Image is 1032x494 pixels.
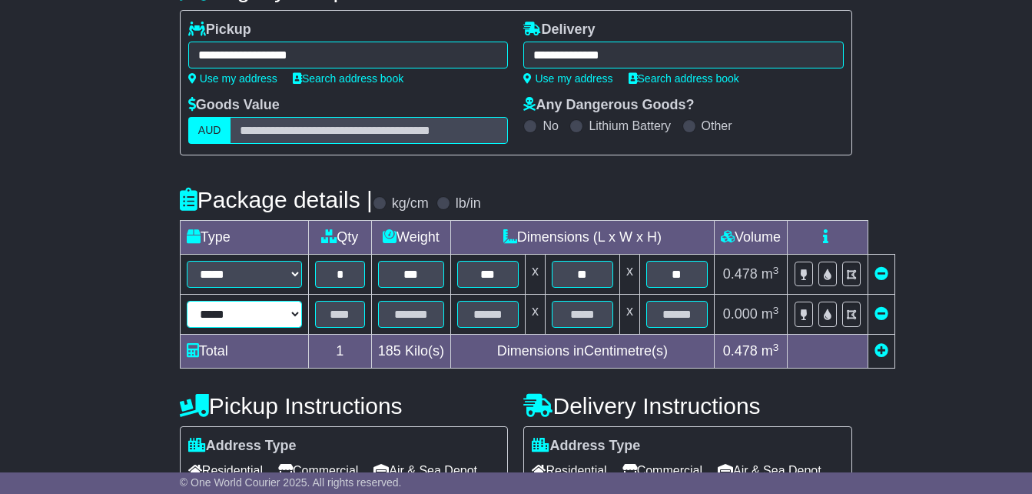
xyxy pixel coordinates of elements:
[773,342,779,353] sup: 3
[523,393,852,419] h4: Delivery Instructions
[532,438,640,455] label: Address Type
[619,255,639,295] td: x
[589,118,671,133] label: Lithium Battery
[874,266,888,282] a: Remove this item
[762,343,779,359] span: m
[773,265,779,276] sup: 3
[723,343,758,359] span: 0.478
[188,459,263,482] span: Residential
[629,72,739,85] a: Search address book
[723,266,758,282] span: 0.478
[308,335,371,369] td: 1
[525,255,545,295] td: x
[180,187,373,212] h4: Package details |
[450,221,714,255] td: Dimensions (L x W x H)
[278,459,358,482] span: Commercial
[293,72,403,85] a: Search address book
[180,335,308,369] td: Total
[188,72,277,85] a: Use my address
[180,393,509,419] h4: Pickup Instructions
[180,476,402,489] span: © One World Courier 2025. All rights reserved.
[373,459,477,482] span: Air & Sea Depot
[702,118,732,133] label: Other
[714,221,787,255] td: Volume
[532,459,606,482] span: Residential
[308,221,371,255] td: Qty
[188,117,231,144] label: AUD
[523,97,694,114] label: Any Dangerous Goods?
[188,438,297,455] label: Address Type
[874,343,888,359] a: Add new item
[450,335,714,369] td: Dimensions in Centimetre(s)
[456,195,481,212] label: lb/in
[718,459,821,482] span: Air & Sea Depot
[188,97,280,114] label: Goods Value
[188,22,251,38] label: Pickup
[371,335,450,369] td: Kilo(s)
[180,221,308,255] td: Type
[619,295,639,335] td: x
[523,22,595,38] label: Delivery
[762,266,779,282] span: m
[874,306,888,322] a: Remove this item
[762,306,779,322] span: m
[378,343,401,359] span: 185
[723,306,758,322] span: 0.000
[622,459,702,482] span: Commercial
[523,72,612,85] a: Use my address
[525,295,545,335] td: x
[543,118,558,133] label: No
[392,195,429,212] label: kg/cm
[773,305,779,316] sup: 3
[371,221,450,255] td: Weight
